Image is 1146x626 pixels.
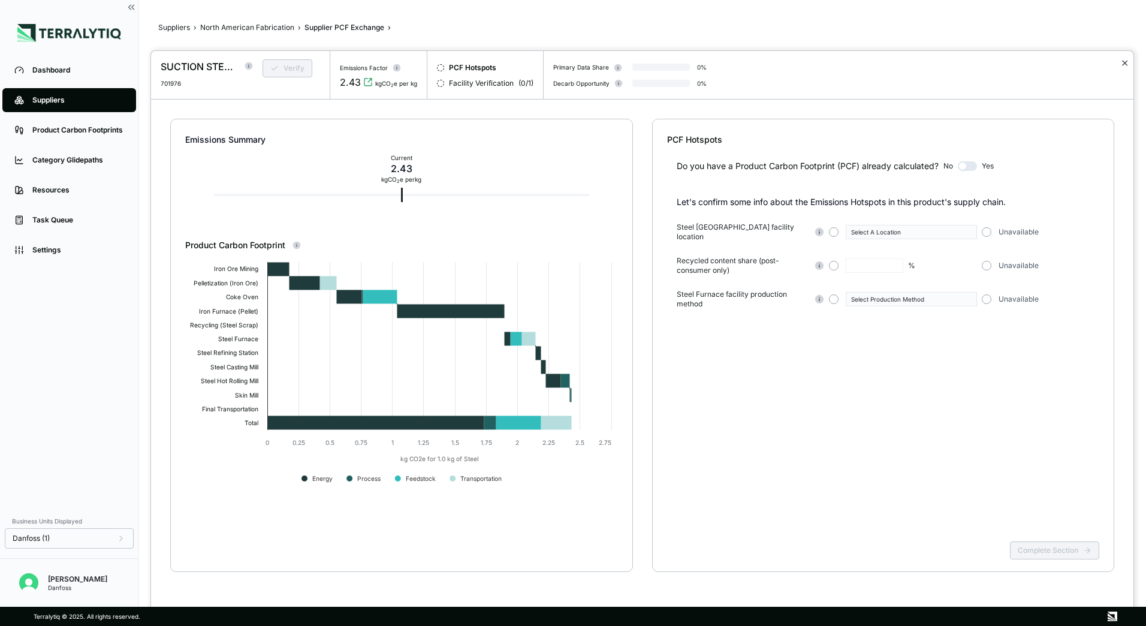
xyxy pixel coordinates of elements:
div: PCF Hotspots [667,134,1100,146]
div: SUCTION STEEL FLANGE FOR 3" STEEL PIPE. [161,59,237,74]
span: No [943,161,953,171]
button: Select A Location [846,225,977,239]
div: % [908,261,915,270]
text: Iron Furnace (Pellet) [199,308,258,315]
button: Select Production Method [846,292,977,306]
span: Steel [GEOGRAPHIC_DATA] facility location [677,222,809,242]
text: Iron Ore Mining [214,265,258,273]
div: Primary Data Share [553,64,609,71]
text: Skin Mill [235,392,258,399]
div: Product Carbon Footprint [185,239,618,251]
text: Feedstock [406,475,436,482]
div: Decarb Opportunity [553,80,610,87]
div: 701976 [161,80,247,87]
text: Recycling (Steel Scrap) [190,321,258,329]
text: Final Transportation [202,405,258,413]
div: 0 % [697,64,707,71]
text: Steel Hot Rolling Mill [201,377,258,385]
text: Steel Furnace [218,335,258,342]
text: 2.75 [599,439,611,446]
div: Emissions Factor [340,64,388,71]
span: Unavailable [999,227,1039,237]
text: 0.75 [355,439,367,446]
text: Pelletization (Iron Ore) [194,279,258,287]
text: Process [357,475,381,482]
div: kg CO e per kg [381,176,421,183]
text: 1.25 [418,439,429,446]
text: Transportation [460,475,502,483]
text: 2 [515,439,519,446]
div: Emissions Summary [185,134,618,146]
span: Unavailable [999,294,1039,304]
span: Yes [982,161,994,171]
span: Steel Furnace facility production method [677,290,809,309]
div: Select A Location [851,228,972,236]
text: Steel Refining Station [197,349,258,357]
sub: 2 [391,83,394,88]
div: Select Production Method [851,296,972,303]
text: 0.5 [325,439,334,446]
text: 0.25 [292,439,305,446]
span: Recycled content share (post-consumer only) [677,256,809,275]
div: 0 % [697,80,707,87]
div: kgCO e per kg [375,80,417,87]
div: 2.43 [381,161,421,176]
div: Current [381,154,421,161]
sub: 2 [397,178,400,183]
span: ( 0 / 1 ) [518,79,533,88]
div: 2.43 [340,75,361,89]
text: Total [245,419,258,426]
span: Unavailable [999,261,1039,270]
text: Coke Oven [226,293,258,300]
svg: View audit trail [363,77,373,87]
text: Steel Casting Mill [210,363,258,371]
span: Facility Verification [449,79,514,88]
text: 1.75 [481,439,492,446]
text: Energy [312,475,333,483]
text: 1.5 [451,439,459,446]
div: Do you have a Product Carbon Footprint (PCF) already calculated? [677,160,939,172]
text: kg CO2e for 1.0 kg of Steel [400,455,478,463]
button: Close [1121,56,1129,70]
text: 1 [391,439,394,446]
text: 0 [266,439,269,446]
p: Let's confirm some info about the Emissions Hotspots in this product's supply chain. [677,196,1100,208]
span: PCF Hotspots [449,63,496,73]
text: 2.25 [542,439,555,446]
text: 2.5 [575,439,584,446]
